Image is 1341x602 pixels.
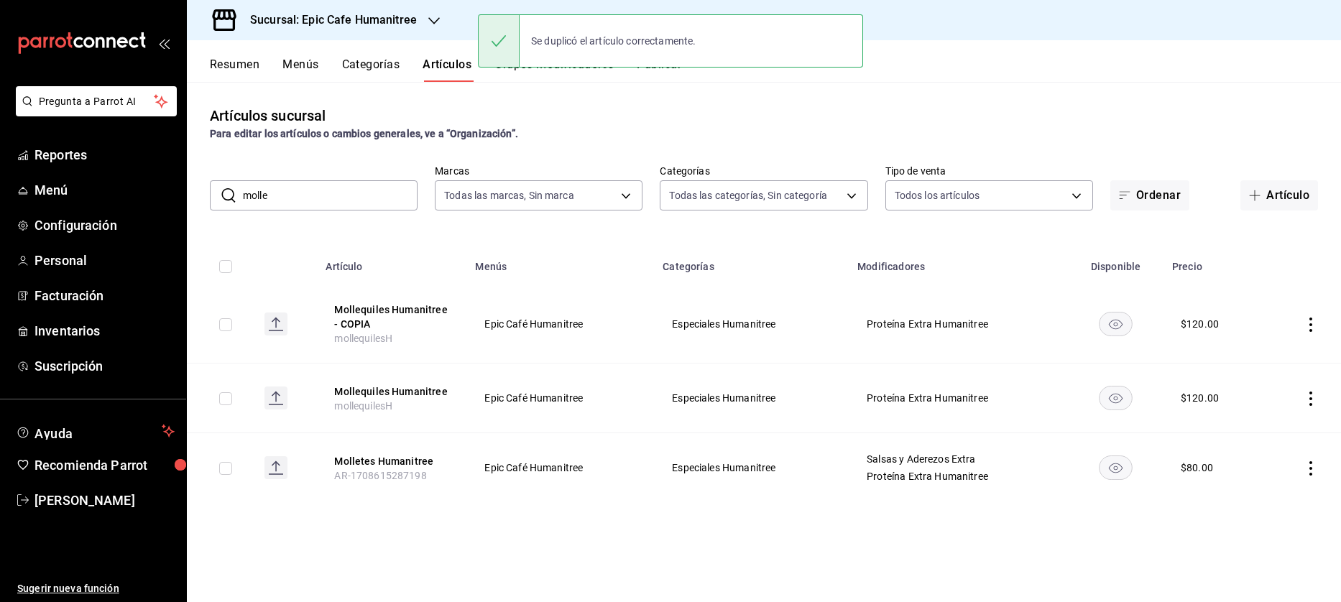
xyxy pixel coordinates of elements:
[1304,461,1318,476] button: actions
[435,166,642,176] label: Marcas
[1110,180,1189,210] button: Ordenar
[1163,239,1265,285] th: Precio
[1068,239,1163,285] th: Disponible
[210,105,326,126] div: Artículos sucursal
[672,463,831,473] span: Especiales Humanitree
[342,57,400,82] button: Categorías
[1099,455,1133,480] button: availability-product
[34,356,175,376] span: Suscripción
[317,239,466,285] th: Artículo
[34,251,175,270] span: Personal
[1181,391,1219,405] div: $ 120.00
[1099,312,1133,336] button: availability-product
[334,400,392,412] span: mollequilesH
[334,470,426,481] span: AR-1708615287198
[484,319,636,329] span: Epic Café Humanitree
[1181,460,1213,475] div: $ 80.00
[282,57,318,82] button: Menús
[10,104,177,119] a: Pregunta a Parrot AI
[1304,318,1318,332] button: actions
[34,145,175,165] span: Reportes
[1240,180,1318,210] button: Artículo
[895,188,980,203] span: Todos los artículos
[672,393,831,403] span: Especiales Humanitree
[34,216,175,235] span: Configuración
[334,454,449,468] button: edit-product-location
[867,393,1050,403] span: Proteína Extra Humanitree
[885,166,1093,176] label: Tipo de venta
[484,463,636,473] span: Epic Café Humanitree
[34,422,156,440] span: Ayuda
[334,333,392,344] span: mollequilesH
[654,239,849,285] th: Categorías
[239,11,417,29] h3: Sucursal: Epic Cafe Humanitree
[1181,317,1219,331] div: $ 120.00
[867,319,1050,329] span: Proteína Extra Humanitree
[210,128,518,139] strong: Para editar los artículos o cambios generales, ve a “Organización”.
[210,57,1341,82] div: navigation tabs
[672,319,831,329] span: Especiales Humanitree
[1099,386,1133,410] button: availability-product
[16,86,177,116] button: Pregunta a Parrot AI
[17,581,175,596] span: Sugerir nueva función
[34,286,175,305] span: Facturación
[1304,392,1318,406] button: actions
[34,491,175,510] span: [PERSON_NAME]
[39,94,155,109] span: Pregunta a Parrot AI
[158,37,170,49] button: open_drawer_menu
[660,166,867,176] label: Categorías
[867,454,1050,464] span: Salsas y Aderezos Extra
[210,57,259,82] button: Resumen
[243,181,418,210] input: Buscar artículo
[34,455,175,475] span: Recomienda Parrot
[34,321,175,341] span: Inventarios
[423,57,471,82] button: Artículos
[520,25,708,57] div: Se duplicó el artículo correctamente.
[334,302,449,331] button: edit-product-location
[484,393,636,403] span: Epic Café Humanitree
[444,188,574,203] span: Todas las marcas, Sin marca
[334,384,449,399] button: edit-product-location
[34,180,175,200] span: Menú
[466,239,654,285] th: Menús
[669,188,827,203] span: Todas las categorías, Sin categoría
[867,471,1050,481] span: Proteína Extra Humanitree
[849,239,1068,285] th: Modificadores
